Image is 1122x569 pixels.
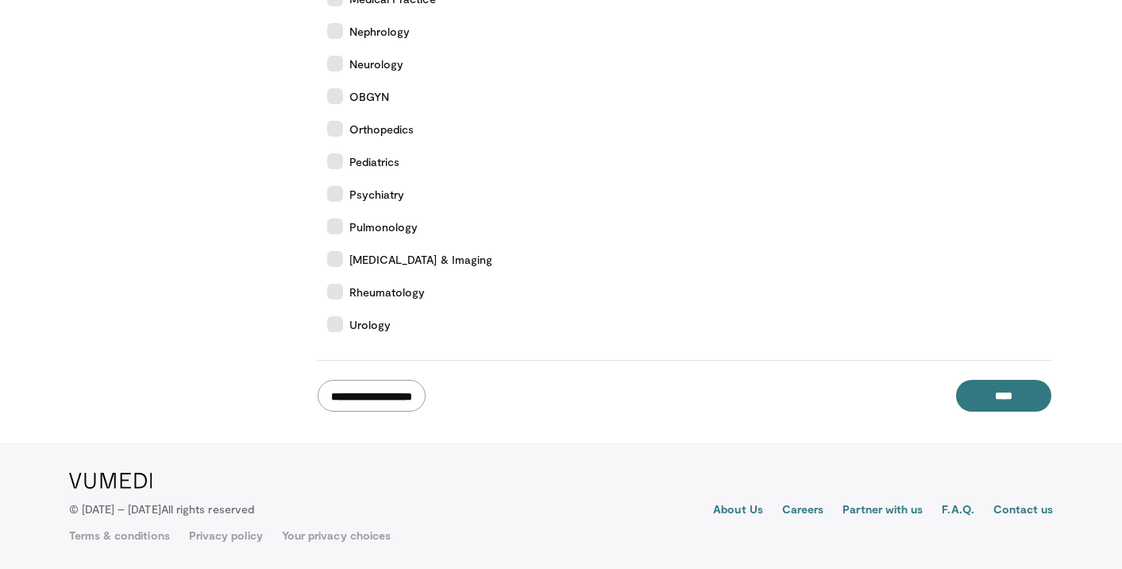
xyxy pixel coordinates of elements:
span: Pulmonology [349,219,418,235]
span: Nephrology [349,23,411,40]
span: Urology [349,316,391,333]
a: Contact us [993,501,1054,521]
a: Your privacy choices [282,528,391,544]
a: Terms & conditions [69,528,170,544]
a: Partner with us [842,501,923,521]
span: [MEDICAL_DATA] & Imaging [349,251,493,268]
img: VuMedi Logo [69,473,152,489]
span: Orthopedics [349,121,414,137]
span: Psychiatry [349,186,405,203]
span: OBGYN [349,88,389,105]
span: Pediatrics [349,153,400,170]
a: About Us [713,501,763,521]
span: All rights reserved [161,502,254,516]
a: Careers [782,501,824,521]
a: Privacy policy [189,528,263,544]
span: Neurology [349,56,404,72]
p: © [DATE] – [DATE] [69,501,255,517]
a: F.A.Q. [942,501,974,521]
span: Rheumatology [349,284,426,300]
